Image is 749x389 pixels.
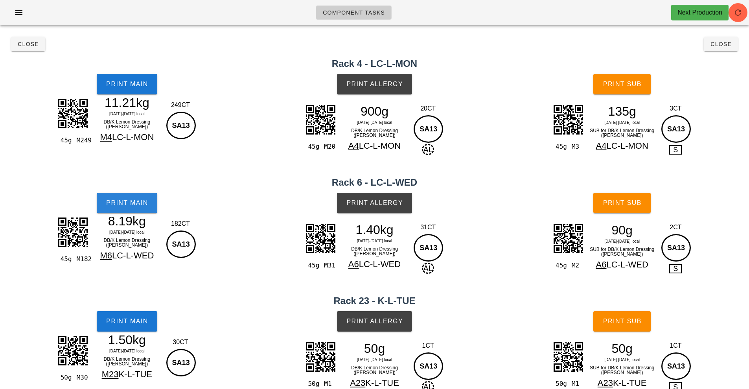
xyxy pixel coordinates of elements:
span: [DATE]-[DATE] local [357,120,392,125]
div: 50g [57,372,73,383]
div: 3CT [659,104,692,113]
span: M23 [102,369,119,379]
span: K-L-TUE [613,378,647,388]
div: 31CT [412,223,444,232]
span: Print Allergy [346,199,403,206]
button: Print Allergy [337,74,412,94]
div: 1CT [412,341,444,350]
h2: Rack 23 - K-L-TUE [5,294,744,308]
div: 45g [57,254,73,264]
div: M2 [569,260,585,271]
img: mT3i8v9UON0YhjpEGtBoC4FyEkBUkMCRNwyjmCk6JIxTgzOdQw5DJIO8JKDoci1zM0BIirp7E4iNhnjxHBrh4gsy+EkFaiHuN... [548,337,588,376]
div: SA13 [166,230,196,258]
span: [DATE]-[DATE] local [357,239,392,243]
div: SA13 [414,115,443,143]
span: AL [422,263,434,274]
span: S [669,264,682,273]
div: 45g [57,135,73,146]
span: K-L-TUE [365,378,399,388]
span: LC-L-WED [112,251,154,260]
span: S [669,145,682,155]
span: Close [710,41,732,47]
span: Print Sub [603,318,642,325]
div: M20 [321,142,337,152]
button: Print Main [97,74,157,94]
div: 8.19kg [93,215,161,227]
div: M31 [321,260,337,271]
img: wlGU+IZ65fgAAAABJRU5ErkJggg== [548,219,588,258]
span: [DATE]-[DATE] local [357,358,392,362]
div: DB/K Lemon Dressing ([PERSON_NAME]) [340,245,409,258]
div: 45g [305,260,321,271]
button: Print Allergy [337,311,412,332]
div: DB/K Lemon Dressing ([PERSON_NAME]) [340,364,409,376]
span: [DATE]-[DATE] local [109,230,145,234]
span: Print Main [106,318,148,325]
span: [DATE]-[DATE] local [604,120,640,125]
span: LC-L-MON [359,141,401,151]
div: 50g [340,343,409,354]
button: Print Main [97,193,157,213]
span: A23 [598,378,613,388]
div: SUB for DB/K Lemon Dressing ([PERSON_NAME]) [588,127,656,139]
h2: Rack 6 - LC-L-WED [5,175,744,190]
div: M249 [74,135,90,146]
span: LC-L-WED [606,260,648,269]
div: 50g [305,379,321,389]
div: DB/K Lemon Dressing ([PERSON_NAME]) [93,236,161,249]
button: Print Main [97,311,157,332]
div: 50g [552,379,569,389]
div: Next Production [677,8,722,17]
div: 135g [588,105,656,117]
span: LC-L-MON [606,141,648,151]
span: [DATE]-[DATE] local [109,349,145,353]
img: wNzJEAvZp8BWDelbjmc2kGExYCAGMkyBYctxhhjIMAWGLccZYiDDFBi2HGeIgQxTYNhyPgFlMEo+inyrBwAAAABJRU5ErkJggg== [53,94,92,133]
a: Component Tasks [316,6,392,20]
div: SA13 [414,234,443,262]
div: SA13 [166,349,196,376]
span: A4 [596,141,607,151]
div: SUB for DB/K Lemon Dressing ([PERSON_NAME]) [588,364,656,376]
div: 182CT [164,219,197,229]
span: Print Main [106,81,148,88]
div: 45g [305,142,321,152]
div: DB/K Lemon Dressing ([PERSON_NAME]) [340,127,409,139]
button: Print Sub [593,74,651,94]
div: 249CT [164,100,197,110]
span: AL [422,144,434,155]
div: M30 [74,372,90,383]
img: uHkAMCJINJMVbXqLNH62CoZoBa7ElGkj2JDZLOSo1HJcceDEPICwGiIoJVCAHzD1HgpYQQprNmDIEhhYwdlU8RBEIIQWnhmhC... [548,100,588,139]
span: A6 [596,260,607,269]
div: DB/K Lemon Dressing ([PERSON_NAME]) [93,355,161,368]
span: M4 [100,132,112,142]
div: DB/K Lemon Dressing ([PERSON_NAME]) [93,118,161,131]
div: SA13 [661,352,691,380]
span: Close [17,41,39,47]
div: SA13 [661,115,691,143]
div: 11.21kg [93,97,161,109]
button: Print Allergy [337,193,412,213]
div: 1CT [659,341,692,350]
div: M182 [74,254,90,264]
div: 1.40kg [340,224,409,236]
div: 45g [552,142,569,152]
img: k4U4ggUIiaXBJkCenRWJKCJzacoiD3SuTkgBJpGpdnFql2Vd61SmrAB5KvBXa0iAHABEhUBSilrUSSojaUetA6SWbo+QALkVU... [301,337,340,376]
div: SUB for DB/K Lemon Dressing ([PERSON_NAME]) [588,245,656,258]
button: Print Sub [593,193,651,213]
div: 1.50kg [93,334,161,346]
div: 45g [552,260,569,271]
div: M3 [569,142,585,152]
div: SA13 [414,352,443,380]
span: Print Main [106,199,148,206]
span: K-L-TUE [118,369,152,379]
span: Print Sub [603,199,642,206]
button: Close [704,37,738,51]
h2: Rack 4 - LC-L-MON [5,57,744,71]
span: [DATE]-[DATE] local [109,112,145,116]
span: M6 [100,251,112,260]
div: SA13 [166,112,196,139]
button: Print Sub [593,311,651,332]
span: A4 [348,141,359,151]
span: LC-L-WED [359,259,401,269]
span: A23 [350,378,365,388]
